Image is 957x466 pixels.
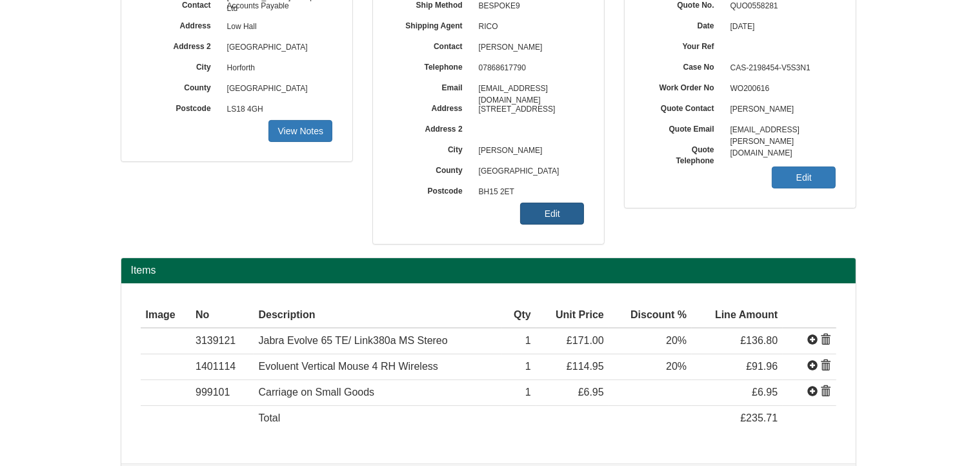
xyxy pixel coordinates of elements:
label: Quote Telephone [644,141,724,167]
th: Qty [502,303,536,329]
span: £114.95 [567,361,604,372]
label: Shipping Agent [392,17,472,32]
span: £171.00 [567,335,604,346]
span: 1 [525,335,531,346]
span: Jabra Evolve 65 TE/ Link380a MS Stereo [259,335,448,346]
span: [EMAIL_ADDRESS][DOMAIN_NAME] [472,79,585,99]
span: RICO [472,17,585,37]
label: Telephone [392,58,472,73]
label: Case No [644,58,724,73]
label: Address 2 [141,37,221,52]
span: £6.95 [752,387,778,398]
th: Unit Price [536,303,609,329]
th: Line Amount [692,303,783,329]
span: [PERSON_NAME] [472,141,585,161]
label: Contact [392,37,472,52]
span: £91.96 [746,361,778,372]
label: County [392,161,472,176]
td: 1401114 [190,354,254,380]
td: Total [254,406,502,431]
label: City [392,141,472,156]
span: [GEOGRAPHIC_DATA] [472,161,585,182]
th: No [190,303,254,329]
a: View Notes [268,120,332,142]
th: Image [141,303,191,329]
span: WO200616 [730,84,770,93]
span: [PERSON_NAME] [472,37,585,58]
td: 999101 [190,380,254,406]
label: Postcode [392,182,472,197]
span: £235.71 [740,412,778,423]
span: BH15 2ET [472,182,585,203]
span: [STREET_ADDRESS] [472,99,585,120]
span: 20% [666,335,687,346]
label: Email [392,79,472,94]
span: [DATE] [724,17,836,37]
span: Carriage on Small Goods [259,387,375,398]
span: £136.80 [740,335,778,346]
a: Edit [772,167,836,188]
span: Evoluent Vertical Mouse 4 RH Wireless [259,361,438,372]
label: Date [644,17,724,32]
span: £6.95 [578,387,604,398]
a: Edit [520,203,584,225]
th: Description [254,303,502,329]
label: Your Ref [644,37,724,52]
span: Horforth [221,58,333,79]
label: Address [141,17,221,32]
span: 1 [525,361,531,372]
label: Work Order No [644,79,724,94]
span: [GEOGRAPHIC_DATA] [221,79,333,99]
label: County [141,79,221,94]
h2: Items [131,265,846,276]
td: 3139121 [190,328,254,354]
span: [GEOGRAPHIC_DATA] [221,37,333,58]
th: Discount % [609,303,692,329]
span: Low Hall [221,17,333,37]
label: City [141,58,221,73]
span: [EMAIL_ADDRESS][PERSON_NAME][DOMAIN_NAME] [724,120,836,141]
span: 1 [525,387,531,398]
label: Quote Email [644,120,724,135]
span: CAS-2198454-V5S3N1 [724,58,836,79]
span: [PERSON_NAME] [724,99,836,120]
span: 20% [666,361,687,372]
span: 07868617790 [472,58,585,79]
span: LS18 4GH [221,99,333,120]
label: Address 2 [392,120,472,135]
label: Quote Contact [644,99,724,114]
label: Postcode [141,99,221,114]
label: Address [392,99,472,114]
